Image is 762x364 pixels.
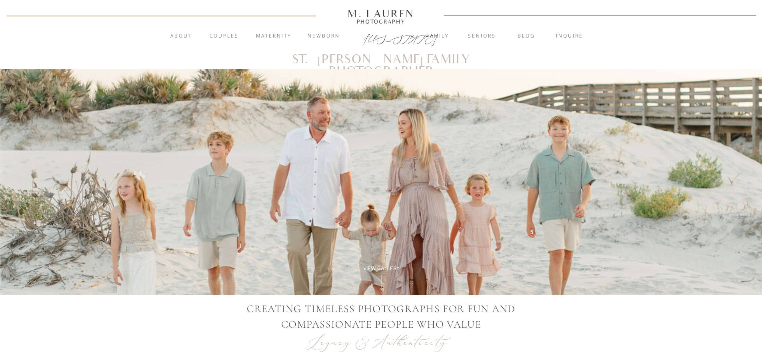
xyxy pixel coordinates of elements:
h1: St. [PERSON_NAME] Family Photographer [257,54,506,66]
p: Legacy & Authenticity [308,332,454,352]
a: About [166,32,197,40]
a: View Gallery [354,265,409,272]
a: M. Lauren [324,9,438,18]
p: CREATING TIMELESS PHOTOGRAPHS FOR FUN AND COMPASSIONATE PEOPLE WHO VALUE [245,301,518,332]
a: Family [416,32,459,40]
a: Newborn [302,32,346,40]
a: inquire [548,32,591,40]
a: Photography [344,20,418,24]
a: Seniors [460,32,504,40]
a: Maternity [252,32,295,40]
a: Couples [203,32,246,40]
a: blog [505,32,548,40]
a: [US_STATE] [363,33,400,42]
